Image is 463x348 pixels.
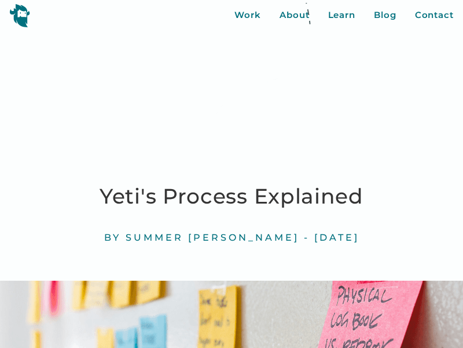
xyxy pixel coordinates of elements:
div: - [304,232,310,244]
div: Summer [PERSON_NAME] [126,232,299,244]
div: [DATE] [314,232,359,244]
img: yeti logo icon [9,3,30,27]
a: Blog [374,9,396,22]
a: Contact [415,9,454,22]
div: By [104,232,121,244]
h1: Yeti's Process Explained [100,180,363,213]
a: Learn [328,9,356,22]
